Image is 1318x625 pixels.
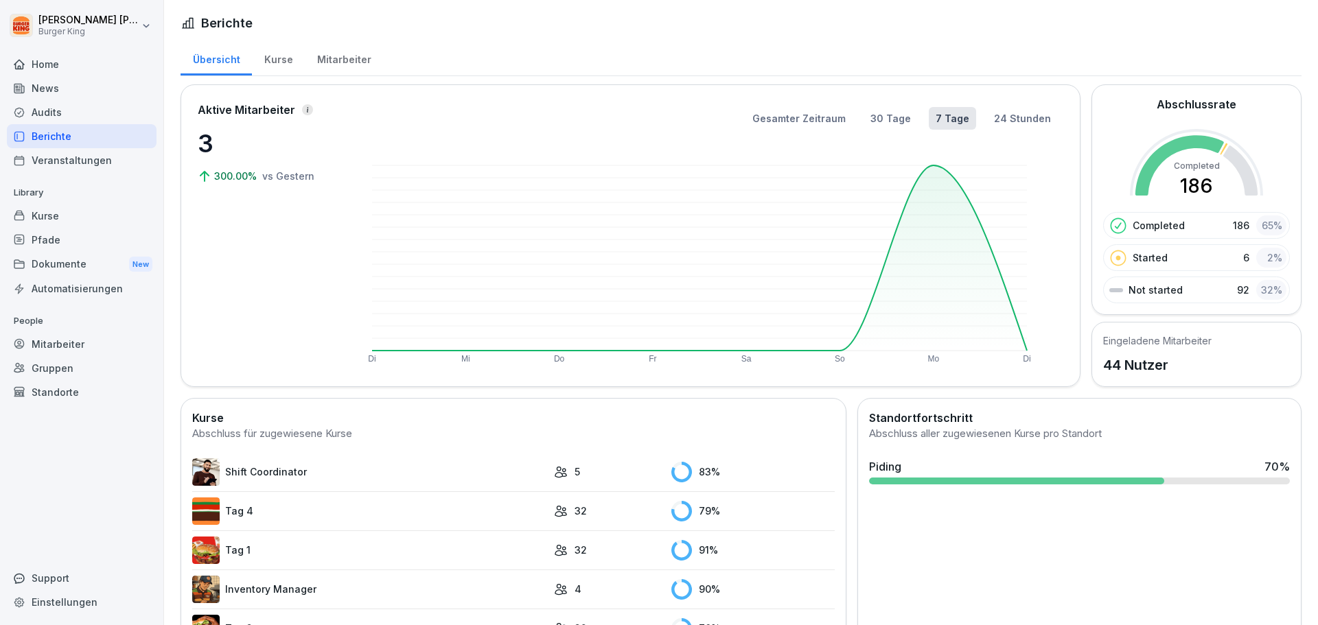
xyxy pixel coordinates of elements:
[7,380,157,404] a: Standorte
[864,107,918,130] button: 30 Tage
[7,252,157,277] div: Dokumente
[192,536,547,564] a: Tag 1
[1256,248,1286,268] div: 2 %
[368,354,375,364] text: Di
[192,458,547,486] a: Shift Coordinator
[864,453,1295,490] a: Piding70%
[201,14,253,32] h1: Berichte
[7,204,157,228] a: Kurse
[192,536,220,564] img: kxzo5hlrfunza98hyv09v55a.png
[741,354,752,364] text: Sa
[869,426,1290,442] div: Abschluss aller zugewiesenen Kurse pro Standort
[671,540,835,561] div: 91 %
[575,464,580,479] p: 5
[1103,355,1212,375] p: 44 Nutzer
[1264,458,1290,475] div: 70 %
[1243,250,1249,265] p: 6
[129,257,152,272] div: New
[7,76,157,100] a: News
[7,566,157,590] div: Support
[7,252,157,277] a: DokumenteNew
[198,102,295,118] p: Aktive Mitarbeiter
[671,501,835,521] div: 79 %
[7,332,157,356] a: Mitarbeiter
[192,576,220,603] img: o1h5p6rcnzw0lu1jns37xjxx.png
[262,169,314,183] p: vs Gestern
[869,410,1290,426] h2: Standortfortschritt
[575,543,587,557] p: 32
[1237,283,1249,297] p: 92
[1256,280,1286,300] div: 32 %
[7,100,157,124] a: Audits
[192,458,220,486] img: q4kvd0p412g56irxfxn6tm8s.png
[198,125,335,162] p: 3
[214,169,259,183] p: 300.00%
[192,426,835,442] div: Abschluss für zugewiesene Kurse
[1256,215,1286,235] div: 65 %
[575,582,581,596] p: 4
[1233,218,1249,233] p: 186
[1129,283,1183,297] p: Not started
[869,458,901,475] div: Piding
[1133,250,1168,265] p: Started
[305,40,383,75] a: Mitarbeiter
[192,576,547,603] a: Inventory Manager
[1133,218,1185,233] p: Completed
[7,356,157,380] a: Gruppen
[38,14,139,26] p: [PERSON_NAME] [PERSON_NAME]
[192,497,547,525] a: Tag 4
[7,52,157,76] a: Home
[671,462,835,482] div: 83 %
[929,107,976,130] button: 7 Tage
[1157,96,1236,113] h2: Abschlussrate
[745,107,853,130] button: Gesamter Zeitraum
[927,354,939,364] text: Mo
[671,579,835,600] div: 90 %
[575,504,587,518] p: 32
[7,590,157,614] a: Einstellungen
[192,410,835,426] h2: Kurse
[7,182,157,204] p: Library
[835,354,845,364] text: So
[252,40,305,75] a: Kurse
[649,354,656,364] text: Fr
[38,27,139,36] p: Burger King
[7,228,157,252] a: Pfade
[181,40,252,75] a: Übersicht
[1103,333,1212,348] h5: Eingeladene Mitarbeiter
[7,124,157,148] a: Berichte
[7,148,157,172] a: Veranstaltungen
[7,276,157,300] a: Automatisierungen
[461,354,470,364] text: Mi
[554,354,565,364] text: Do
[987,107,1058,130] button: 24 Stunden
[1023,354,1030,364] text: Di
[7,310,157,332] p: People
[192,497,220,525] img: a35kjdk9hf9utqmhbz0ibbvi.png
